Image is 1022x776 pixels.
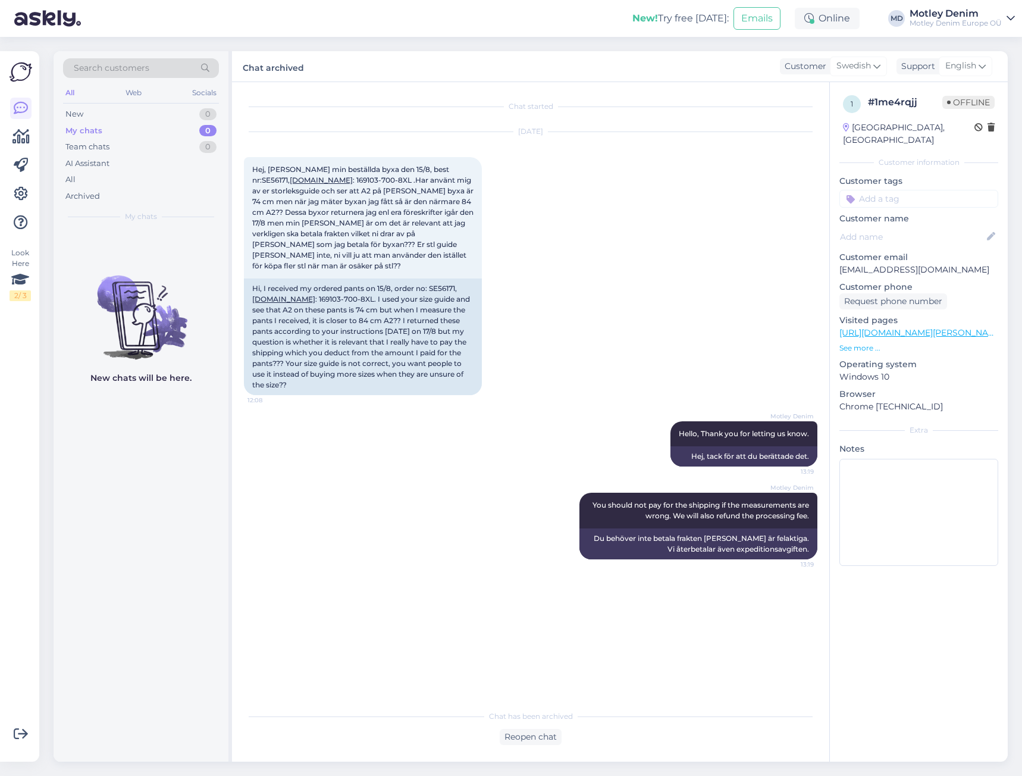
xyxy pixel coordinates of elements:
div: [DATE] [244,126,817,137]
div: All [63,85,77,101]
span: 13:19 [769,560,814,569]
b: New! [632,12,658,24]
div: Customer information [839,157,998,168]
span: You should not pay for the shipping if the measurements are wrong. We will also refund the proces... [592,500,811,520]
span: Hello, Thank you for letting us know. [679,429,809,438]
div: Chat started [244,101,817,112]
span: English [945,60,976,73]
div: Motley Denim [910,9,1002,18]
div: Hej, tack för att du berättade det. [670,446,817,467]
div: 0 [199,141,217,153]
div: Web [123,85,144,101]
div: Customer [780,60,826,73]
span: 13:19 [769,467,814,476]
p: Customer name [839,212,998,225]
p: Customer tags [839,175,998,187]
p: Chrome [TECHNICAL_ID] [839,400,998,413]
input: Add name [840,230,985,243]
div: MD [888,10,905,27]
img: Askly Logo [10,61,32,83]
a: [DOMAIN_NAME] [252,295,315,303]
p: [EMAIL_ADDRESS][DOMAIN_NAME] [839,264,998,276]
p: Customer phone [839,281,998,293]
div: Support [896,60,935,73]
div: [GEOGRAPHIC_DATA], [GEOGRAPHIC_DATA] [843,121,974,146]
span: Motley Denim [769,412,814,421]
span: Swedish [836,60,871,73]
div: Look Here [10,248,31,301]
div: 2 / 3 [10,290,31,301]
div: My chats [65,125,102,137]
input: Add a tag [839,190,998,208]
span: My chats [125,211,157,222]
img: No chats [54,254,228,361]
div: 0 [199,125,217,137]
label: Chat archived [243,58,304,74]
span: 12:08 [247,396,292,405]
div: Archived [65,190,100,202]
a: Motley DenimMotley Denim Europe OÜ [910,9,1015,28]
div: Extra [839,425,998,436]
p: New chats will be here. [90,372,192,384]
div: Motley Denim Europe OÜ [910,18,1002,28]
p: See more ... [839,343,998,353]
div: Reopen chat [500,729,562,745]
span: 1 [851,99,853,108]
div: Request phone number [839,293,947,309]
div: # 1me4rqjj [868,95,942,109]
p: Browser [839,388,998,400]
span: Motley Denim [769,483,814,492]
a: [DOMAIN_NAME] [290,176,353,184]
div: New [65,108,83,120]
div: Du behöver inte betala frakten [PERSON_NAME] är felaktiga. Vi återbetalar även expeditionsavgiften. [579,528,817,559]
span: Offline [942,96,995,109]
div: Online [795,8,860,29]
div: 0 [199,108,217,120]
span: Hej, [PERSON_NAME] min beställda byxa den 15/8, best nr:SE56171, : 169103-700-8XL .Har använt mig... [252,165,475,270]
p: Visited pages [839,314,998,327]
p: Customer email [839,251,998,264]
div: Hi, I received my ordered pants on 15/8, order no: SE56171, : 169103-700-8XL. I used your size gu... [244,279,482,395]
span: Search customers [74,62,149,74]
div: All [65,174,76,186]
button: Emails [733,7,780,30]
div: Socials [190,85,219,101]
p: Windows 10 [839,371,998,383]
p: Operating system [839,358,998,371]
div: Try free [DATE]: [632,11,729,26]
span: Chat has been archived [489,711,573,722]
div: AI Assistant [65,158,109,170]
div: Team chats [65,141,109,153]
p: Notes [839,443,998,455]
